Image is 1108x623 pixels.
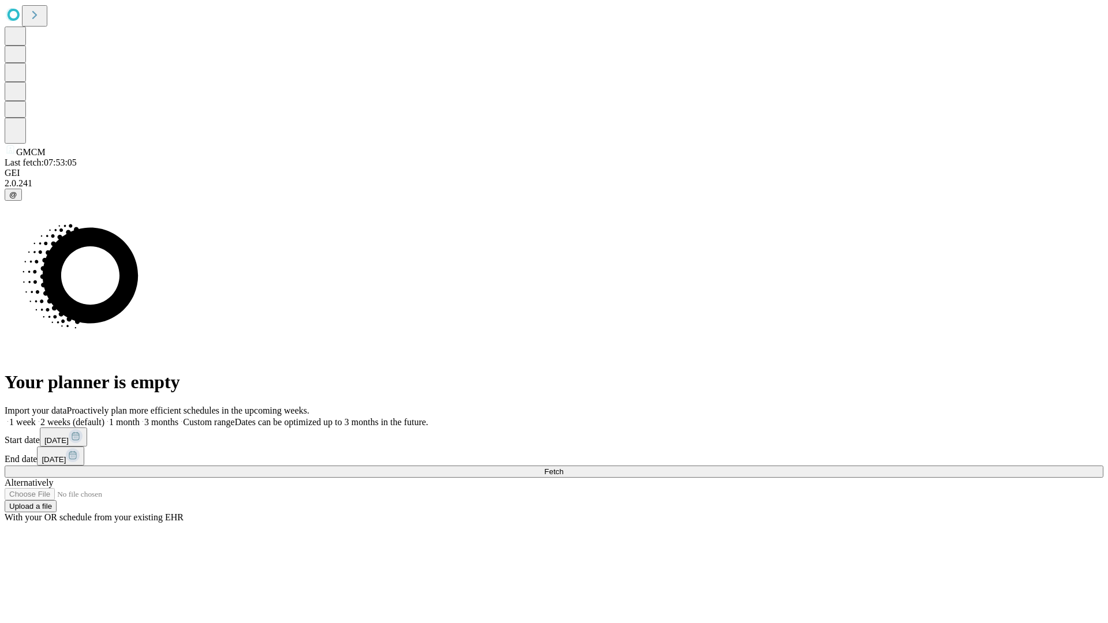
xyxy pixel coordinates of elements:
[42,455,66,464] span: [DATE]
[5,427,1103,446] div: Start date
[5,178,1103,189] div: 2.0.241
[5,512,184,522] span: With your OR schedule from your existing EHR
[5,157,77,167] span: Last fetch: 07:53:05
[144,417,178,427] span: 3 months
[5,406,67,415] span: Import your data
[5,446,1103,466] div: End date
[5,168,1103,178] div: GEI
[9,190,17,199] span: @
[235,417,428,427] span: Dates can be optimized up to 3 months in the future.
[5,371,1103,393] h1: Your planner is empty
[5,466,1103,478] button: Fetch
[183,417,234,427] span: Custom range
[5,500,57,512] button: Upload a file
[16,147,46,157] span: GMCM
[544,467,563,476] span: Fetch
[5,478,53,487] span: Alternatively
[44,436,69,445] span: [DATE]
[37,446,84,466] button: [DATE]
[67,406,309,415] span: Proactively plan more efficient schedules in the upcoming weeks.
[5,189,22,201] button: @
[40,427,87,446] button: [DATE]
[109,417,140,427] span: 1 month
[40,417,104,427] span: 2 weeks (default)
[9,417,36,427] span: 1 week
